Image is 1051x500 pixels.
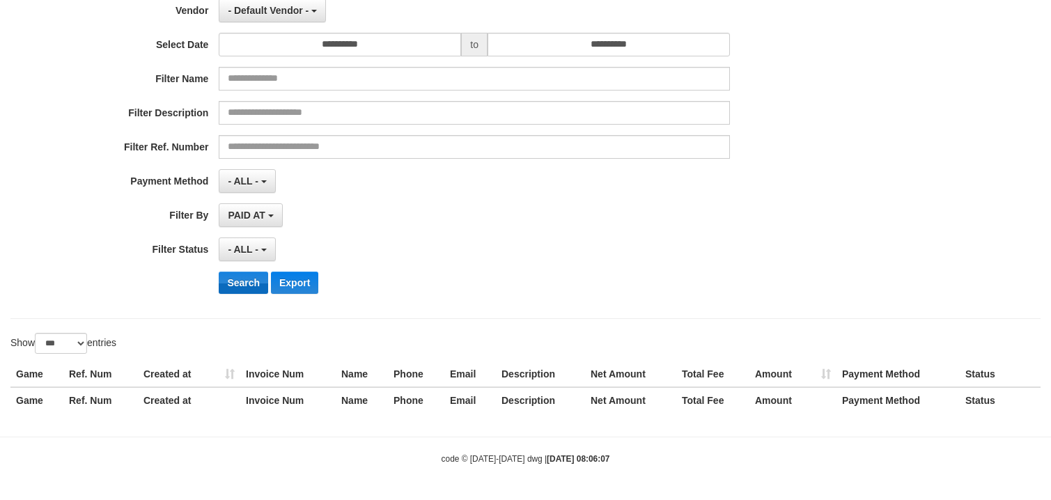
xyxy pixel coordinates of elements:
select: Showentries [35,333,87,354]
th: Name [336,387,388,413]
th: Invoice Num [240,361,336,387]
th: Name [336,361,388,387]
th: Net Amount [585,387,676,413]
th: Amount [749,361,836,387]
th: Total Fee [676,387,749,413]
th: Email [444,387,496,413]
th: Ref. Num [63,387,138,413]
button: Export [271,272,318,294]
th: Game [10,387,63,413]
th: Payment Method [836,387,960,413]
button: - ALL - [219,237,275,261]
span: PAID AT [228,210,265,221]
label: Show entries [10,333,116,354]
th: Amount [749,387,836,413]
span: to [461,33,488,56]
th: Total Fee [676,361,749,387]
th: Payment Method [836,361,960,387]
th: Net Amount [585,361,676,387]
strong: [DATE] 08:06:07 [547,454,609,464]
th: Phone [388,361,444,387]
th: Game [10,361,63,387]
th: Created at [138,361,240,387]
th: Ref. Num [63,361,138,387]
small: code © [DATE]-[DATE] dwg | [442,454,610,464]
th: Invoice Num [240,387,336,413]
span: - ALL - [228,175,258,187]
button: Search [219,272,268,294]
th: Description [496,361,585,387]
button: - ALL - [219,169,275,193]
th: Created at [138,387,240,413]
th: Description [496,387,585,413]
span: - Default Vendor - [228,5,309,16]
th: Phone [388,387,444,413]
th: Status [960,361,1041,387]
span: - ALL - [228,244,258,255]
th: Status [960,387,1041,413]
button: PAID AT [219,203,282,227]
th: Email [444,361,496,387]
